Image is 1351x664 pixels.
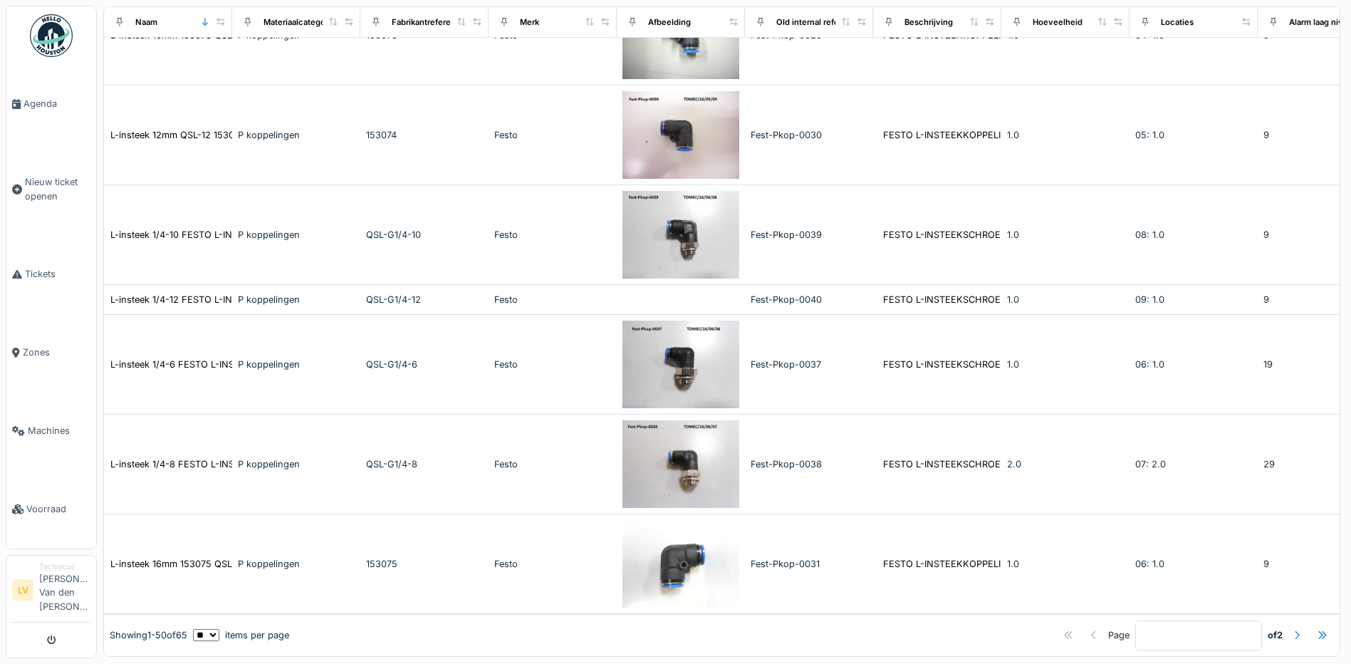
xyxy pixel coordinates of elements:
div: Locaties [1161,16,1194,28]
img: L-insteek 1/4-6 FESTO L-INSTEEKSCHROEFKOPPELING QSL-G1/4-6 186118 (132051) [622,321,739,408]
span: 09: 1.0 [1135,294,1164,305]
div: 2.0 [1007,457,1124,471]
div: FESTO L-INSTEEKKOPPELING QSL-16 153075 (133194) [883,557,1122,571]
div: Fest-Pkop-0031 [751,557,867,571]
div: 1.0 [1007,293,1124,306]
div: FESTO L-INSTEEKSCHROEFKOPPELING QSL-G1/4-12 186... [883,293,1142,306]
span: 07: 2.0 [1135,459,1166,470]
div: P koppelingen [238,128,355,142]
div: L-insteek 1/4-6 FESTO L-INSTEEKSCHROEFKOPPELING QSL-G1/4-6 186118 (132051) [110,358,478,371]
div: Festo [494,557,611,571]
div: Festo [494,358,611,371]
div: Naam [135,16,157,28]
div: L-insteek 1/4-8 FESTO L-INSTEEKSCHROEFKOPPELING QSL-G1/4-8 186120 (132052) [110,457,482,471]
div: Festo [494,293,611,306]
div: P koppelingen [238,293,355,306]
a: Machines [6,392,96,470]
div: Old internal reference [776,16,862,28]
div: Fest-Pkop-0038 [751,457,867,471]
a: Voorraad [6,470,96,549]
div: Festo [494,228,611,242]
div: 153075 [366,557,483,571]
div: P koppelingen [238,457,355,471]
div: FESTO L-INSTEEKSCHROEFKOPPELING QSL-G1/4-8 1861... [883,457,1142,471]
a: Nieuw ticket openen [6,143,96,235]
li: [PERSON_NAME] Van den [PERSON_NAME] [39,561,90,619]
span: 08: 1.0 [1135,229,1164,240]
img: L-insteek 16mm 153075 QSL-16 [622,520,739,608]
li: LV [12,579,33,601]
div: Beschrijving [904,16,953,28]
div: Festo [494,457,611,471]
div: Hoeveelheid [1033,16,1083,28]
div: QSL-G1/4-6 [366,358,483,371]
span: 06: 1.0 [1135,359,1164,370]
div: Festo [494,128,611,142]
a: Agenda [6,65,96,143]
span: 05: 1.0 [1135,130,1164,140]
img: L-insteek 1/4-8 FESTO L-INSTEEKSCHROEFKOPPELING QSL-G1/4-8 186120 (132052) [622,420,739,508]
div: Showing 1 - 50 of 65 [110,628,187,642]
div: P koppelingen [238,557,355,571]
span: Agenda [24,97,90,110]
div: L-insteek 16mm 153075 QSL-16 [110,557,245,571]
div: FESTO L-INSTEEKSCHROEFKOPPELING QSL-G1/4-10 - 1... [883,228,1138,242]
div: Fest-Pkop-0040 [751,293,867,306]
div: FESTO L-INSTEEKKOPPELING QSL-12 153074 (130744) [883,128,1122,142]
div: 1.0 [1007,557,1124,571]
div: Afbeelding [648,16,691,28]
span: 06: 1.0 [1135,559,1164,569]
div: QSL-G1/4-8 [366,457,483,471]
a: LV Technicus[PERSON_NAME] Van den [PERSON_NAME] [12,561,90,623]
div: 1.0 [1007,228,1124,242]
span: Voorraad [26,502,90,516]
div: L-insteek 1/4-10 FESTO L-INSTEEKSCHROEFKOPPELING QSL-G1/4-10 - 186122 [110,228,454,242]
div: QSL-G1/4-12 [366,293,483,306]
div: 1.0 [1007,128,1124,142]
div: items per page [193,628,289,642]
div: Page [1108,628,1130,642]
img: Badge_color-CXgf-gQk.svg [30,14,73,57]
div: L-insteek 12mm QSL-12 153074 (130744) [110,128,285,142]
div: Fest-Pkop-0030 [751,128,867,142]
span: 04: 1.0 [1135,30,1164,41]
div: Fabrikantreferentie [392,16,466,28]
div: Merk [520,16,539,28]
div: P koppelingen [238,358,355,371]
strong: of 2 [1268,628,1283,642]
div: 1.0 [1007,358,1124,371]
span: Zones [23,346,90,359]
div: P koppelingen [238,228,355,242]
img: L-insteek 1/4-10 FESTO L-INSTEEKSCHROEFKOPPELING QSL-G1/4-10 - 186122 [622,191,739,279]
span: Tickets [25,267,90,281]
div: Fest-Pkop-0037 [751,358,867,371]
div: 153074 [366,128,483,142]
a: Tickets [6,235,96,313]
div: QSL-G1/4-10 [366,228,483,242]
span: Nieuw ticket openen [25,175,90,202]
span: Machines [28,424,90,437]
img: L-insteek 12mm QSL-12 153074 (130744) [622,91,739,179]
div: FESTO L-INSTEEKSCHROEFKOPPELING QSL-G1/4-6 1861... [883,358,1142,371]
div: Technicus [39,561,90,572]
a: Zones [6,313,96,392]
div: Fest-Pkop-0039 [751,228,867,242]
div: Materiaalcategorie [264,16,335,28]
div: L-insteek 1/4-12 FESTO L-INSTEEKSCHROEFKOPPELING QSL-G1/4-12 186351 (132054) [110,293,489,306]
